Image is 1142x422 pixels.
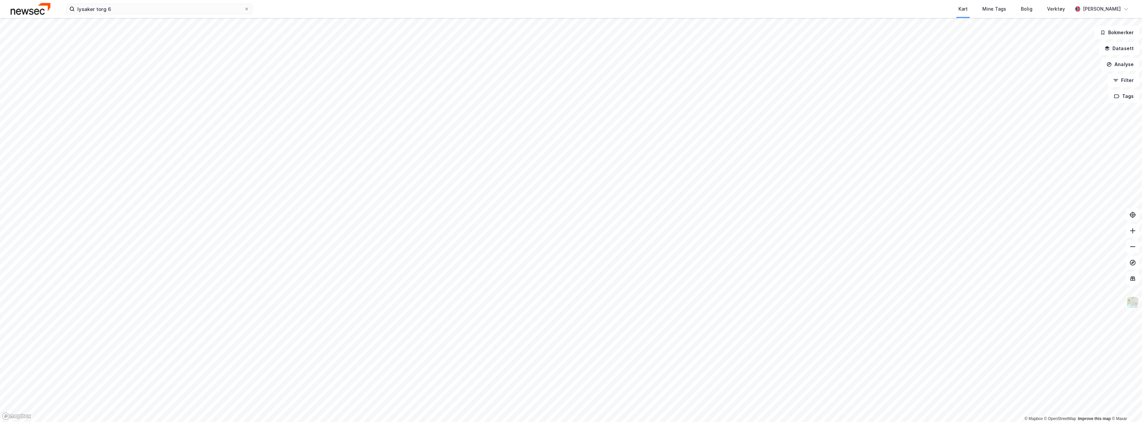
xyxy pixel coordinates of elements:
button: Datasett [1099,42,1139,55]
iframe: Chat Widget [1109,390,1142,422]
div: Bolig [1021,5,1032,13]
a: Mapbox homepage [2,412,31,420]
div: Kontrollprogram for chat [1109,390,1142,422]
div: Kart [958,5,968,13]
img: Z [1126,296,1139,309]
div: Verktøy [1047,5,1065,13]
button: Bokmerker [1095,26,1139,39]
a: Improve this map [1078,416,1111,421]
input: Søk på adresse, matrikkel, gårdeiere, leietakere eller personer [75,4,244,14]
button: Filter [1107,74,1139,87]
img: newsec-logo.f6e21ccffca1b3a03d2d.png [11,3,50,15]
button: Tags [1108,90,1139,103]
div: [PERSON_NAME] [1083,5,1121,13]
button: Analyse [1101,58,1139,71]
a: OpenStreetMap [1044,416,1076,421]
a: Mapbox [1024,416,1043,421]
div: Mine Tags [982,5,1006,13]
